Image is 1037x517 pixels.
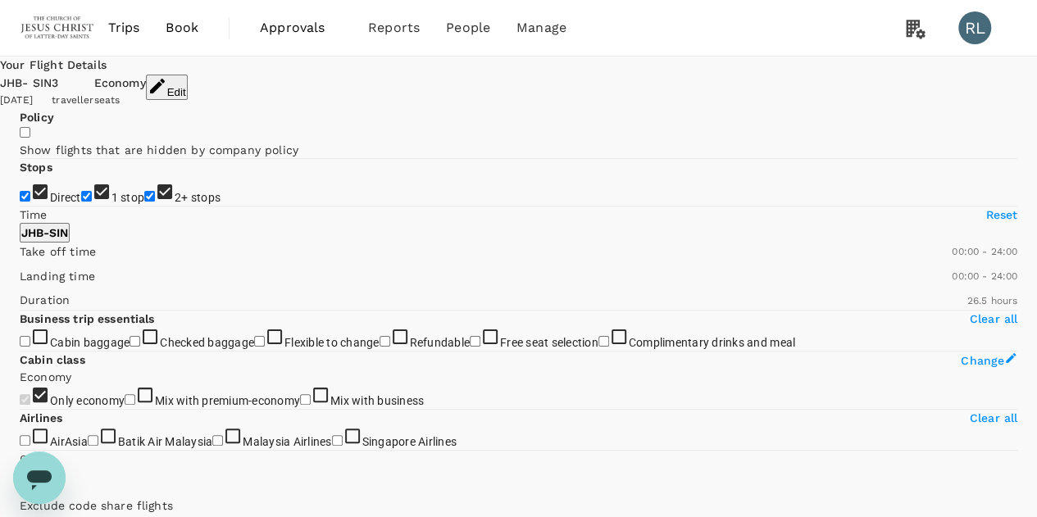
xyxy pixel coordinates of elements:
input: Batik Air Malaysia [88,435,98,446]
input: Mix with business [300,394,311,405]
span: 26.5 hours [967,295,1018,306]
p: Landing time [20,268,95,284]
span: 00:00 - 24:00 [952,270,1017,282]
p: Policy [20,109,54,125]
span: Change [961,354,1004,367]
span: Manage [516,18,566,38]
div: Economy [94,75,146,93]
p: Take off time [20,243,96,260]
p: JHB - SIN [21,224,68,241]
strong: Airlines [20,411,62,424]
span: Direct [50,191,81,204]
input: Only economy [20,394,30,405]
p: Reset [985,206,1017,223]
input: Free seat selection [470,336,480,347]
span: 2+ stops [175,191,221,204]
input: Mix with premium-economy [125,394,135,405]
input: Refundable [380,336,390,347]
span: Only economy [50,394,125,407]
span: Refundable [410,336,471,349]
p: Time [20,206,48,223]
span: Checked baggage [160,336,254,349]
span: Cabin baggage [50,336,130,349]
strong: Stops [20,161,52,174]
input: Complimentary drinks and meal [598,336,609,347]
input: Checked baggage [130,336,140,347]
input: Singapore Airlines [332,435,343,446]
p: Economy [20,369,1017,385]
p: Duration [20,292,70,308]
span: 1 stop [111,191,145,204]
img: The Malaysian Church of Jesus Christ of Latter-day Saints [20,10,95,46]
input: Malaysia Airlines [212,435,223,446]
strong: Business trip essentials [20,312,155,325]
span: Complimentary drinks and meal [629,336,795,349]
input: Direct [20,191,30,202]
span: Mix with business [330,394,424,407]
div: 3 [52,75,93,93]
span: AirAsia [50,435,88,448]
input: 1 stop [81,191,92,202]
span: Mix with premium-economy [155,394,300,407]
input: AirAsia [20,435,30,446]
p: Clear all [970,410,1017,426]
iframe: Button to launch messaging window [13,451,66,504]
span: Malaysia Airlines [243,435,331,448]
p: Clear all [970,311,1017,327]
span: Reports [368,18,420,38]
div: seats [94,93,146,109]
span: Book [166,18,198,38]
span: People [446,18,490,38]
p: Exclude code share flights [20,497,1017,514]
span: Approvals [260,18,342,38]
p: Other [20,451,52,467]
input: Flexible to change [254,336,265,347]
div: traveller [52,93,93,109]
input: Cabin baggage [20,336,30,347]
button: Edit [146,75,188,100]
p: Show flights that are hidden by company policy [20,142,1017,158]
span: Flexible to change [284,336,380,349]
span: 00:00 - 24:00 [952,246,1017,257]
strong: Cabin class [20,353,85,366]
input: 2+ stops [144,191,155,202]
span: Batik Air Malaysia [118,435,213,448]
span: Singapore Airlines [362,435,457,448]
span: Trips [108,18,140,38]
div: RL [958,11,991,44]
span: Free seat selection [500,336,598,349]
